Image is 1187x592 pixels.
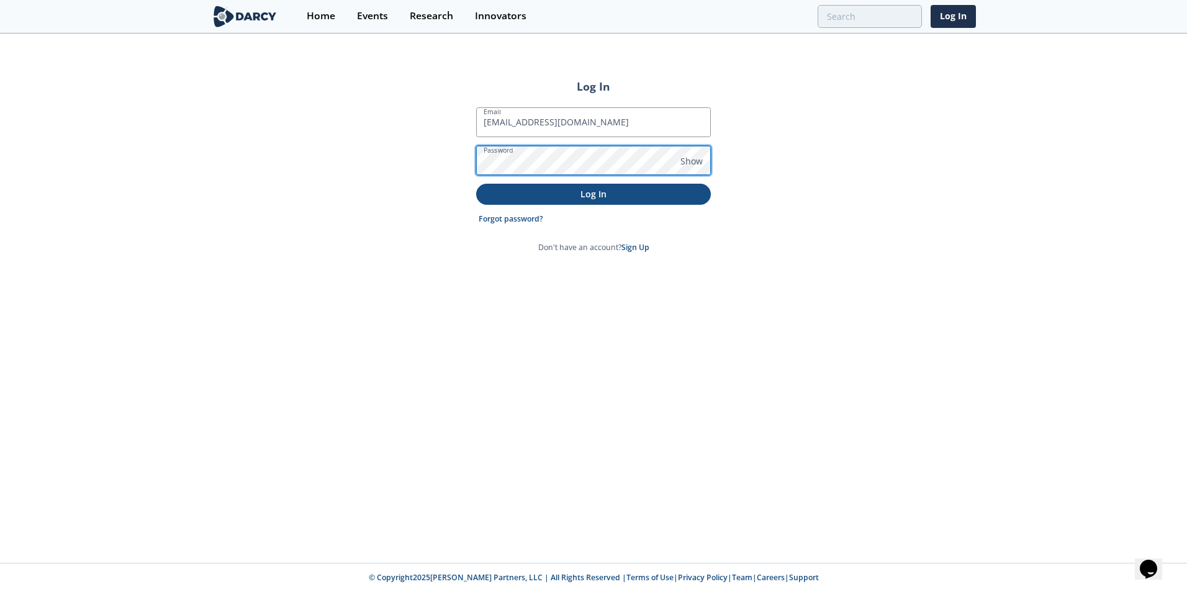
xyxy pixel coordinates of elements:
[479,213,543,225] a: Forgot password?
[485,187,702,200] p: Log In
[538,242,649,253] p: Don't have an account?
[307,11,335,21] div: Home
[931,5,976,28] a: Log In
[475,11,526,21] div: Innovators
[678,572,728,583] a: Privacy Policy
[357,11,388,21] div: Events
[680,155,703,168] span: Show
[626,572,674,583] a: Terms of Use
[410,11,453,21] div: Research
[789,572,819,583] a: Support
[621,242,649,253] a: Sign Up
[732,572,752,583] a: Team
[211,6,279,27] img: logo-wide.svg
[818,5,922,28] input: Advanced Search
[757,572,785,583] a: Careers
[1135,542,1175,580] iframe: chat widget
[484,107,501,117] label: Email
[476,184,711,204] button: Log In
[484,145,513,155] label: Password
[134,572,1053,583] p: © Copyright 2025 [PERSON_NAME] Partners, LLC | All Rights Reserved | | | | |
[476,78,711,94] h2: Log In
